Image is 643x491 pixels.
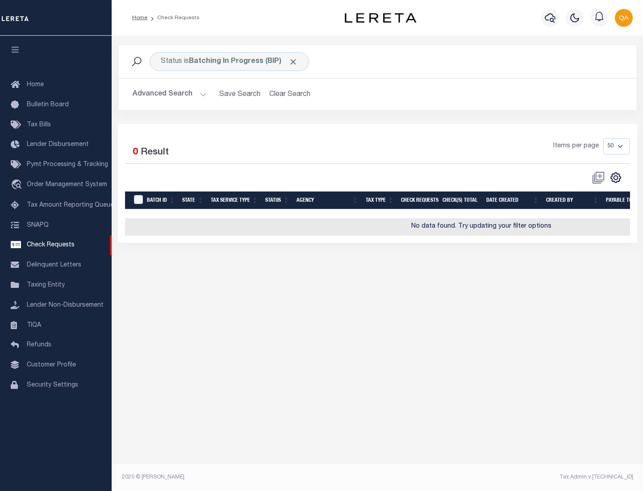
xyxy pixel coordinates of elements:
span: Pymt Processing & Tracking [27,162,108,168]
span: Security Settings [27,382,78,388]
span: Home [27,82,44,88]
th: Check(s) Total [439,191,483,210]
button: Advanced Search [133,86,207,103]
th: Created By: activate to sort column ascending [543,191,602,210]
div: 2025 © [PERSON_NAME]. [115,473,378,481]
span: Check Requests [27,242,75,248]
th: Tax Type: activate to sort column ascending [362,191,397,210]
span: Order Management System [27,182,107,188]
b: Batching In Progress (BIP) [189,58,298,65]
a: Home [132,15,147,21]
button: Save Search [214,86,266,103]
span: Tax Bills [27,122,51,128]
img: logo-dark.svg [345,13,416,23]
th: State: activate to sort column ascending [179,191,207,210]
i: travel_explore [11,179,25,191]
span: Items per page [553,141,599,151]
span: Bulletin Board [27,102,69,108]
div: Tax Admin v.[TECHNICAL_ID] [384,473,633,481]
img: svg+xml;base64,PHN2ZyB4bWxucz0iaHR0cDovL3d3dy53My5vcmcvMjAwMC9zdmciIHBvaW50ZXItZXZlbnRzPSJub25lIi... [615,9,633,27]
span: Lender Non-Disbursement [27,302,104,308]
span: Taxing Entity [27,282,65,288]
div: Status is [150,52,309,71]
th: Status: activate to sort column ascending [262,191,293,210]
button: Clear Search [266,86,314,103]
span: Customer Profile [27,362,76,368]
span: Tax Amount Reporting Queue [27,202,114,208]
span: 0 [133,148,138,157]
span: Refunds [27,342,51,348]
span: Delinquent Letters [27,262,81,268]
th: Agency: activate to sort column ascending [293,191,362,210]
th: Check Requests [397,191,439,210]
span: SNAPQ [27,222,49,228]
span: Lender Disbursement [27,141,89,148]
th: Date Created: activate to sort column ascending [483,191,543,210]
label: Result [141,146,169,160]
li: Check Requests [147,14,200,22]
span: TIQA [27,322,41,328]
span: Click to Remove [288,57,298,67]
th: Batch Id: activate to sort column ascending [143,191,179,210]
th: Tax Service Type: activate to sort column ascending [207,191,262,210]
